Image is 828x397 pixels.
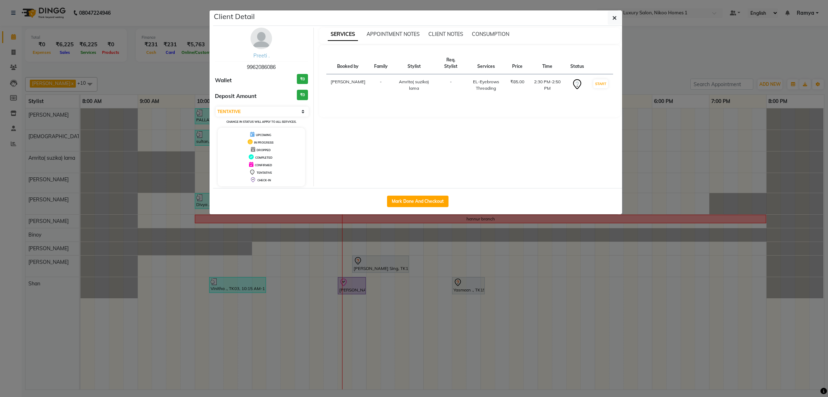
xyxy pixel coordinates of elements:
span: TENTATIVE [257,171,272,174]
span: DROPPED [257,148,271,152]
h5: Client Detail [214,11,255,22]
span: APPOINTMENT NOTES [367,31,420,37]
th: Status [566,52,588,74]
span: IN PROGRESS [254,141,273,144]
img: avatar [250,28,272,49]
th: Family [370,52,392,74]
span: CLIENT NOTES [428,31,463,37]
td: - [370,74,392,96]
div: ₹85.00 [510,79,524,85]
div: EL-Eyebrows Threading [470,79,501,92]
span: Wallet [215,76,232,85]
a: Preeti . [253,52,270,59]
span: UPCOMING [256,133,271,137]
span: 9962086086 [247,64,276,70]
span: Amrita( suzika) lama [399,79,429,91]
th: Services [466,52,506,74]
span: CONFIRMED [255,163,272,167]
th: Price [506,52,529,74]
small: Change in status will apply to all services. [226,120,296,123]
th: Time [529,52,566,74]
button: Mark Done And Checkout [387,196,448,207]
th: Req. Stylist [436,52,466,74]
td: - [436,74,466,96]
span: CONSUMPTION [472,31,509,37]
h3: ₹0 [297,74,308,84]
button: START [593,79,608,88]
td: 2:30 PM-2:50 PM [529,74,566,96]
th: Booked by [326,52,370,74]
th: Stylist [392,52,436,74]
span: Deposit Amount [215,92,257,101]
td: [PERSON_NAME] [326,74,370,96]
span: COMPLETED [255,156,272,159]
span: SERVICES [328,28,358,41]
h3: ₹0 [297,90,308,100]
span: CHECK-IN [257,178,271,182]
